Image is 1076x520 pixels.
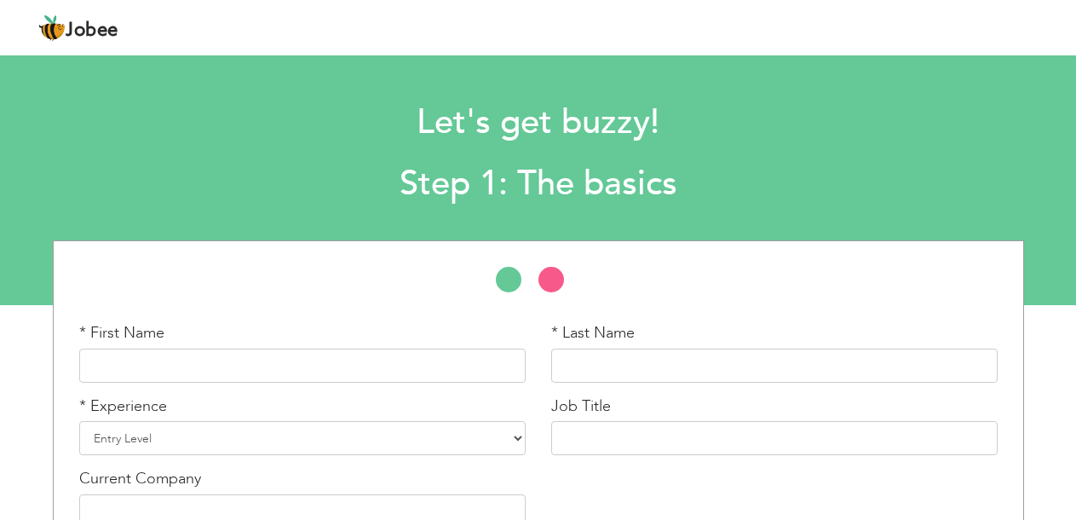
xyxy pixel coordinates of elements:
label: * Experience [79,396,167,418]
h1: Let's get buzzy! [147,101,929,145]
label: * Last Name [551,322,635,344]
label: Current Company [79,468,201,490]
h2: Step 1: The basics [147,162,929,206]
span: Jobee [66,21,118,40]
label: Job Title [551,396,611,418]
label: * First Name [79,322,164,344]
img: jobee.io [38,14,66,42]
